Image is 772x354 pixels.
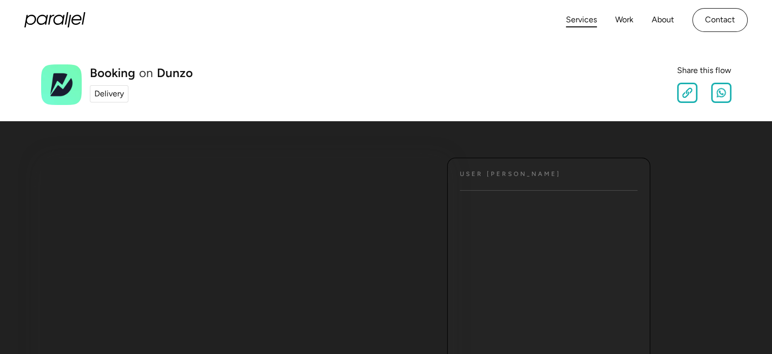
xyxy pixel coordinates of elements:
[90,85,128,102] a: Delivery
[90,67,135,79] h1: Booking
[692,8,748,32] a: Contact
[460,170,561,178] h4: User [PERSON_NAME]
[677,64,731,77] div: Share this flow
[139,67,153,79] div: on
[652,13,674,27] a: About
[94,88,124,100] div: Delivery
[566,13,597,27] a: Services
[157,67,193,79] a: Dunzo
[615,13,633,27] a: Work
[24,12,85,27] a: home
